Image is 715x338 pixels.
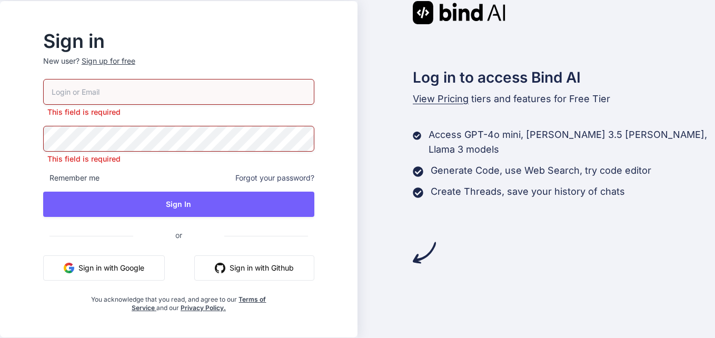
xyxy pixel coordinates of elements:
[194,255,314,281] button: Sign in with Github
[133,222,224,248] span: or
[413,93,469,104] span: View Pricing
[43,56,314,79] p: New user?
[235,173,314,183] span: Forgot your password?
[429,127,715,157] p: Access GPT-4o mini, [PERSON_NAME] 3.5 [PERSON_NAME], Llama 3 models
[431,163,651,178] p: Generate Code, use Web Search, try code editor
[43,33,314,49] h2: Sign in
[43,192,314,217] button: Sign In
[43,154,314,164] p: This field is required
[43,79,314,105] input: Login or Email
[43,255,165,281] button: Sign in with Google
[43,107,314,117] p: This field is required
[64,263,74,273] img: google
[413,241,436,264] img: arrow
[43,173,100,183] span: Remember me
[413,92,715,106] p: tiers and features for Free Tier
[431,184,625,199] p: Create Threads, save your history of chats
[82,56,135,66] div: Sign up for free
[88,289,270,312] div: You acknowledge that you read, and agree to our and our
[132,295,266,312] a: Terms of Service
[215,263,225,273] img: github
[413,1,505,24] img: Bind AI logo
[181,304,226,312] a: Privacy Policy.
[413,66,715,88] h2: Log in to access Bind AI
